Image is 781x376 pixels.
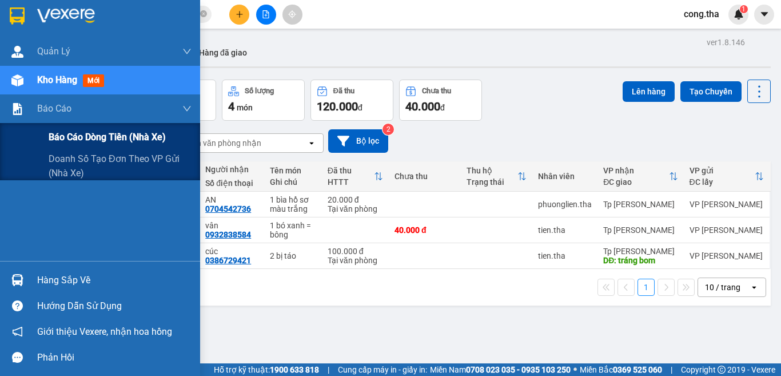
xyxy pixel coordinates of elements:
div: VP [PERSON_NAME] [690,200,764,209]
span: down [182,104,192,113]
span: | [328,363,329,376]
span: message [12,352,23,363]
strong: 1900 633 818 [270,365,319,374]
span: Báo cáo dòng tiền (nhà xe) [49,130,166,144]
div: 40.000 đ [395,225,455,235]
div: Nhân viên [538,172,592,181]
div: 0704542736 [205,204,251,213]
div: 10 / trang [705,282,740,293]
span: ⚪️ [573,367,577,372]
div: HTTT [328,177,374,187]
img: warehouse-icon [11,274,23,286]
div: Ghi chú [270,177,316,187]
sup: 1 [740,5,748,13]
button: Bộ lọc [328,129,388,153]
svg: open [307,138,316,148]
div: 0932838584 [205,230,251,239]
button: Chưa thu40.000đ [399,80,482,121]
div: Tại văn phòng [328,204,383,213]
div: Hướng dẫn sử dụng [37,298,192,315]
div: Tại văn phòng [328,256,383,265]
strong: 0369 525 060 [613,365,662,374]
div: 2 bị táo [270,251,316,260]
div: Tp [PERSON_NAME] [603,225,678,235]
div: 1 bìa hồ sơ màu trắng [270,195,316,213]
button: Hàng đã giao [190,39,256,66]
sup: 2 [382,124,394,135]
div: 20.000 đ [328,195,383,204]
button: Tạo Chuyến [680,81,742,102]
img: warehouse-icon [11,46,23,58]
div: VP [PERSON_NAME] [690,251,764,260]
span: 4 [228,100,234,113]
div: Đã thu [333,87,354,95]
div: Trạng thái [467,177,518,187]
div: 0386729421 [205,256,251,265]
span: down [182,47,192,56]
span: Cung cấp máy in - giấy in: [338,363,427,376]
span: file-add [262,10,270,18]
div: tien.tha [538,225,592,235]
span: notification [12,326,23,337]
span: Miền Bắc [580,363,662,376]
div: ĐC lấy [690,177,755,187]
div: Thu hộ [467,166,518,175]
span: Hỗ trợ kỹ thuật: [214,363,319,376]
span: Doanh số tạo đơn theo VP gửi (nhà xe) [49,152,192,180]
div: 100.000 đ [328,247,383,256]
span: close-circle [200,10,207,17]
span: món [237,103,253,112]
th: Toggle SortBy [322,161,389,192]
span: 1 [742,5,746,13]
button: Đã thu120.000đ [310,80,393,121]
button: 1 [637,279,655,296]
div: Chưa thu [422,87,451,95]
th: Toggle SortBy [461,161,533,192]
div: VP nhận [603,166,668,175]
span: | [671,363,672,376]
span: mới [83,74,104,87]
span: Kho hàng [37,74,77,85]
div: Số lượng [245,87,274,95]
button: caret-down [754,5,774,25]
div: 1 bó xanh = bông [270,221,316,239]
span: 40.000 [405,100,440,113]
span: Báo cáo [37,101,71,116]
div: VP gửi [690,166,755,175]
span: Quản Lý [37,44,70,58]
span: 120.000 [317,100,358,113]
button: plus [229,5,249,25]
img: logo-vxr [10,7,25,25]
img: solution-icon [11,103,23,115]
span: close-circle [200,9,207,20]
button: Lên hàng [623,81,675,102]
div: Chưa thu [395,172,455,181]
div: ver 1.8.146 [707,36,745,49]
div: Chọn văn phòng nhận [182,137,261,149]
div: Tên món [270,166,316,175]
img: icon-new-feature [734,9,744,19]
button: aim [282,5,302,25]
button: Số lượng4món [222,80,305,121]
span: question-circle [12,300,23,311]
div: tien.tha [538,251,592,260]
div: DĐ: tráng bom [603,256,678,265]
th: Toggle SortBy [684,161,770,192]
span: cong.tha [675,7,728,21]
div: vân [205,221,258,230]
span: aim [288,10,296,18]
div: Hàng sắp về [37,272,192,289]
img: warehouse-icon [11,74,23,86]
div: Số điện thoại [205,179,258,188]
span: đ [358,103,362,112]
span: plus [236,10,244,18]
span: copyright [718,366,726,374]
svg: open [750,283,759,292]
button: file-add [256,5,276,25]
div: Đã thu [328,166,374,175]
div: phuonglien.tha [538,200,592,209]
div: AN [205,195,258,204]
div: VP [PERSON_NAME] [690,225,764,235]
div: cúc [205,247,258,256]
div: Tp [PERSON_NAME] [603,247,678,256]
